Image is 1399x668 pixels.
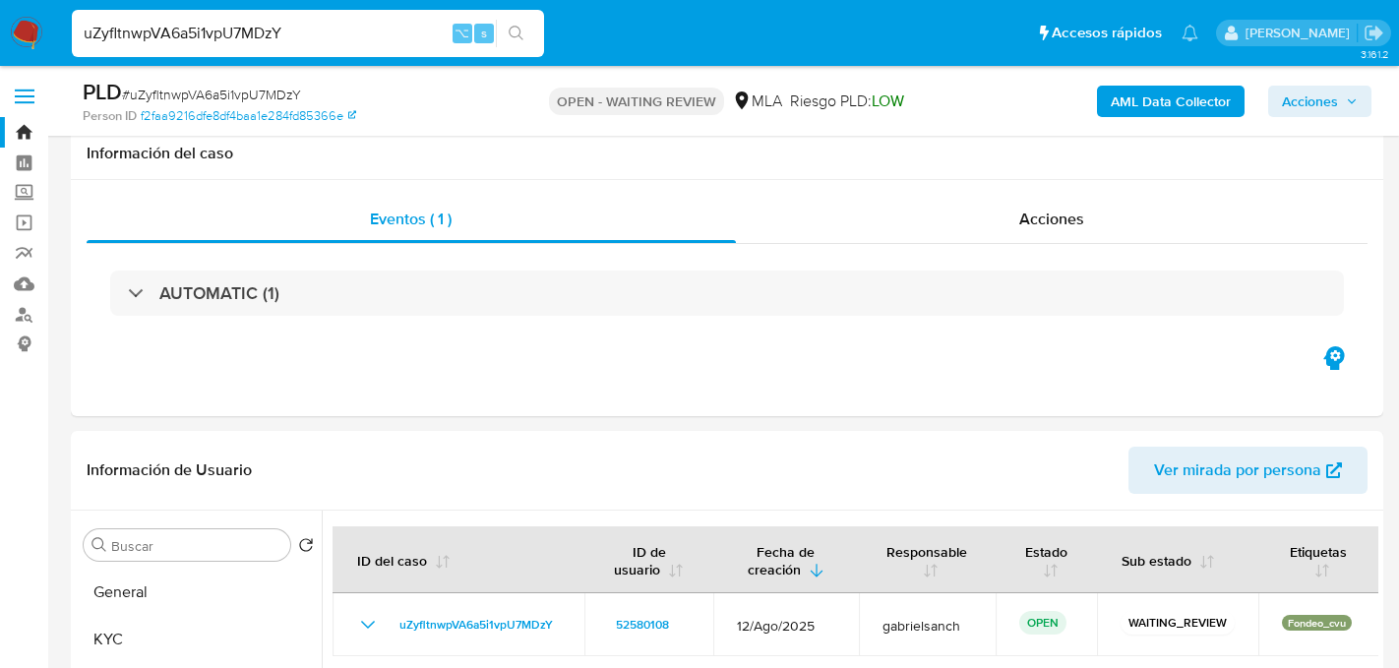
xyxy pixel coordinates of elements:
[872,90,904,112] span: LOW
[1052,23,1162,43] span: Accesos rápidos
[1128,447,1368,494] button: Ver mirada por persona
[1246,24,1357,42] p: gabriela.sanchez@mercadolibre.com
[298,537,314,559] button: Volver al orden por defecto
[370,208,452,230] span: Eventos ( 1 )
[83,76,122,107] b: PLD
[1097,86,1245,117] button: AML Data Collector
[110,271,1344,316] div: AUTOMATIC (1)
[76,569,322,616] button: General
[111,537,282,555] input: Buscar
[1111,86,1231,117] b: AML Data Collector
[790,91,904,112] span: Riesgo PLD:
[87,144,1368,163] h1: Información del caso
[1182,25,1198,41] a: Notificaciones
[732,91,782,112] div: MLA
[76,616,322,663] button: KYC
[1364,23,1384,43] a: Salir
[122,85,301,104] span: # uZyfltnwpVA6a5i1vpU7MDzY
[549,88,724,115] p: OPEN - WAITING REVIEW
[1019,208,1084,230] span: Acciones
[1268,86,1371,117] button: Acciones
[496,20,536,47] button: search-icon
[141,107,356,125] a: f2faa9216dfe8df4baa1e284fd85366e
[159,282,279,304] h3: AUTOMATIC (1)
[83,107,137,125] b: Person ID
[1154,447,1321,494] span: Ver mirada por persona
[87,460,252,480] h1: Información de Usuario
[72,21,544,46] input: Buscar usuario o caso...
[91,537,107,553] button: Buscar
[1282,86,1338,117] span: Acciones
[455,24,469,42] span: ⌥
[481,24,487,42] span: s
